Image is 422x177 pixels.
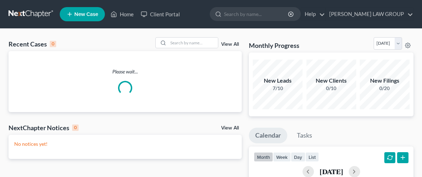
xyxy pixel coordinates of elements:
input: Search by name... [224,7,289,21]
input: Search by name... [168,38,218,48]
div: 0 [72,125,79,131]
span: New Case [74,12,98,17]
a: Calendar [249,128,287,143]
div: Recent Cases [9,40,56,48]
div: 0/10 [306,85,356,92]
a: View All [221,126,239,131]
a: Client Portal [137,8,183,21]
button: list [305,152,319,162]
p: No notices yet! [14,140,236,148]
div: 0/20 [360,85,410,92]
h3: Monthly Progress [249,41,299,50]
a: Home [107,8,137,21]
a: Help [301,8,325,21]
a: [PERSON_NAME] LAW GROUP [326,8,413,21]
div: NextChapter Notices [9,123,79,132]
a: View All [221,42,239,47]
div: New Filings [360,77,410,85]
a: Tasks [290,128,319,143]
h2: [DATE] [320,168,343,175]
div: New Leads [253,77,303,85]
p: Please wait... [9,68,242,75]
button: day [291,152,305,162]
div: 7/10 [253,85,303,92]
div: New Clients [306,77,356,85]
div: 0 [50,41,56,47]
button: month [254,152,273,162]
button: week [273,152,291,162]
